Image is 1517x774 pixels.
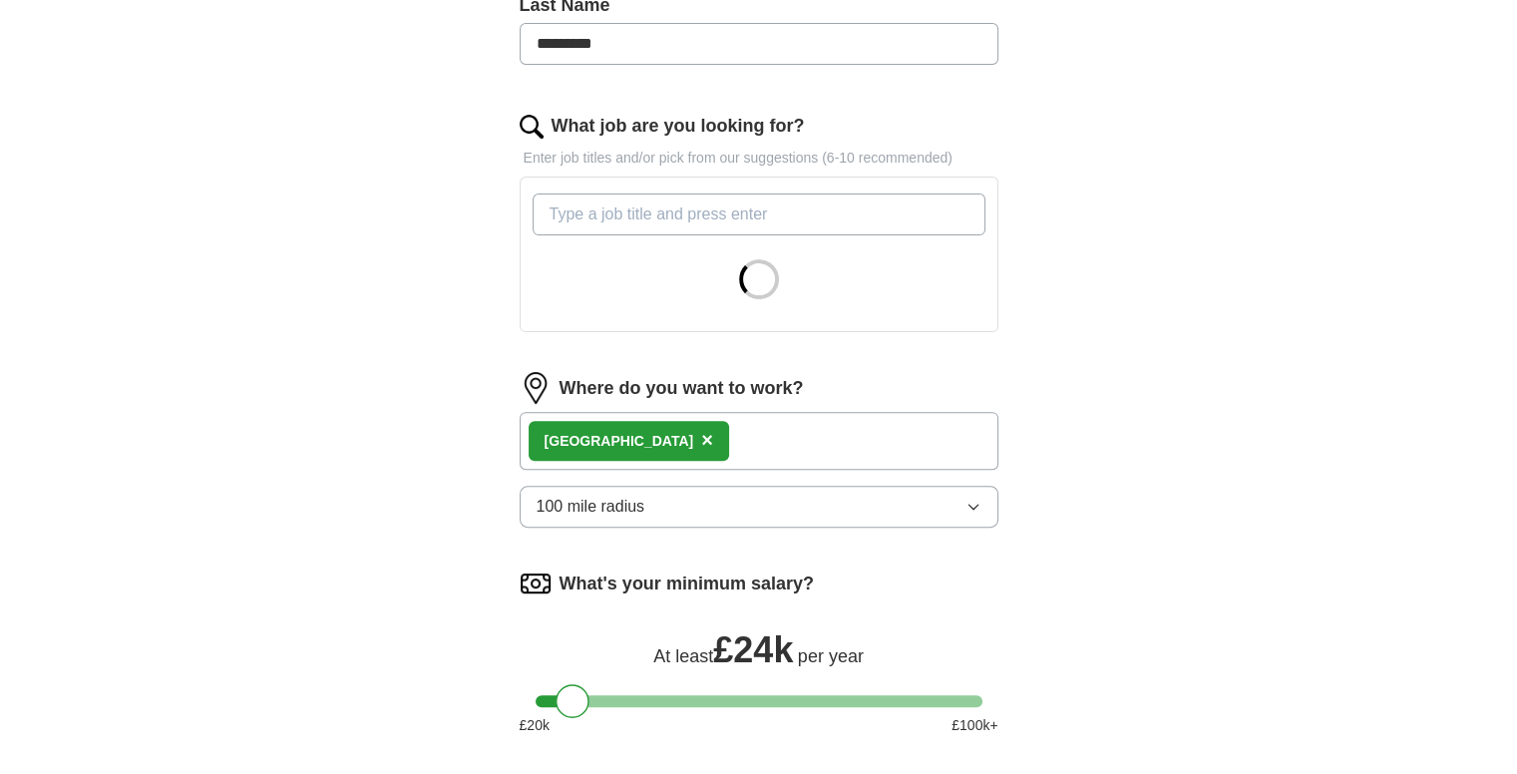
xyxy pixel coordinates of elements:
span: At least [653,646,713,666]
img: location.png [520,372,552,404]
span: £ 20 k [520,715,550,736]
img: salary.png [520,568,552,599]
span: 100 mile radius [537,495,645,519]
span: £ 100 k+ [951,715,997,736]
span: × [701,429,713,451]
input: Type a job title and press enter [533,193,985,235]
label: Where do you want to work? [560,375,804,402]
label: What's your minimum salary? [560,571,814,597]
img: search.png [520,115,544,139]
span: £ 24k [713,629,793,670]
button: 100 mile radius [520,486,998,528]
div: [GEOGRAPHIC_DATA] [545,431,694,452]
label: What job are you looking for? [552,113,805,140]
span: per year [798,646,864,666]
button: × [701,426,713,456]
p: Enter job titles and/or pick from our suggestions (6-10 recommended) [520,148,998,169]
